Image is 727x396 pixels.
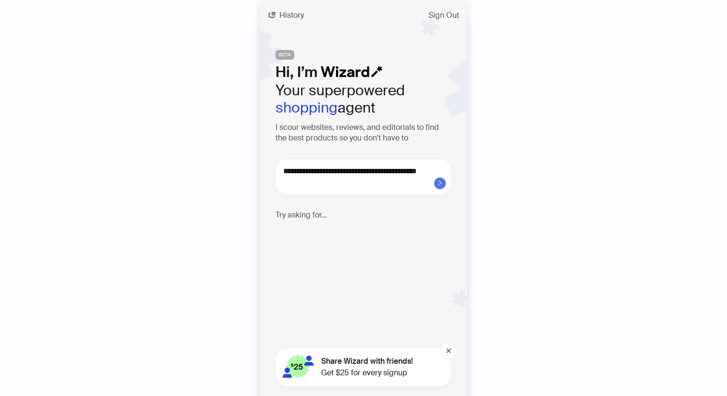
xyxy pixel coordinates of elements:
h4: Try asking for... [276,210,451,219]
span: Hi, I’m [276,63,317,81]
span: right [437,180,443,186]
button: Sign Out [421,8,467,23]
span: History [279,12,304,19]
span: Get $25 for every signup [321,367,413,379]
span: Sign Out [428,12,459,19]
button: Share Wizard with friends!Get $25 for every signup [276,348,451,386]
span: close [446,348,451,354]
span: Share Wizard with friends! [321,356,413,367]
h2: Your superpowered agent [276,82,451,116]
div: Find me pretend play toys for my [DEMOGRAPHIC_DATA] 🏡 [285,227,453,256]
span: BETA [276,50,294,60]
button: History [260,8,312,23]
h3: I scour websites, reviews, and editorials to find the best products so you don't have to [276,122,451,144]
em: shopping [276,98,338,117]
